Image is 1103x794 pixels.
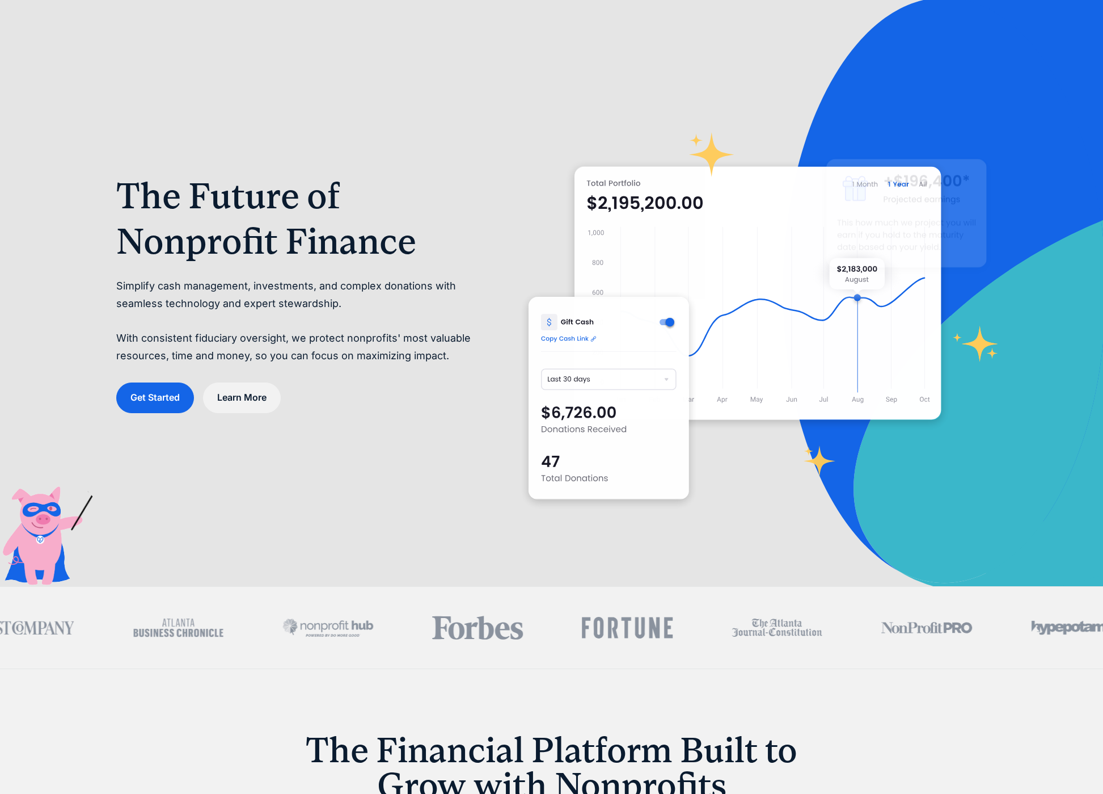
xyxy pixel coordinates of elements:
p: Simplify cash management, investments, and complex donations with seamless technology and expert ... [116,278,483,364]
img: fundraising star [953,326,999,362]
img: nonprofit donation platform [574,166,941,420]
img: donation software for nonprofits [529,297,689,499]
h1: The Future of Nonprofit Finance [116,173,483,264]
a: Get Started [116,383,194,413]
a: Learn More [203,383,281,413]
